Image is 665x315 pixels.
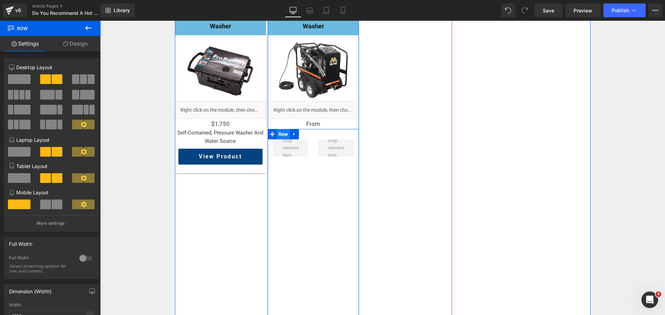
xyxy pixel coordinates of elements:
[641,291,658,308] iframe: Intercom live chat
[32,10,99,16] span: Do You Recommend A Hot Water or Cold Water Pressure Washer For Graffiti Removal?
[177,108,190,119] span: Row
[285,3,301,17] a: Desktop
[190,108,199,119] a: Expand / Collapse
[168,99,259,108] p: From
[9,237,32,247] div: Full Width
[9,285,52,294] div: Dimension (Width)
[612,8,629,13] span: Publish
[3,3,27,17] a: v6
[32,3,112,9] a: Article Pages
[335,3,351,17] a: Mobile
[543,7,554,14] span: Save
[7,21,76,36] span: Row
[99,131,142,140] span: View Product
[9,64,94,71] p: Desktop Layout
[114,7,130,13] span: Library
[78,128,162,144] a: View Product
[100,3,135,17] a: New Library
[656,291,661,297] span: 4
[9,189,94,196] p: Mobile Layout
[9,255,72,262] div: Full Width
[177,13,250,86] img: bare brick stone and masonry graffiti remover
[37,220,64,226] p: More settings
[50,36,100,52] a: Design
[14,6,23,15] div: v6
[9,136,94,143] p: Laptop Layout
[603,3,646,17] button: Publish
[318,3,335,17] a: Tablet
[518,3,532,17] button: Redo
[574,7,592,14] span: Preview
[84,13,157,86] img: transgel paint remover
[501,3,515,17] button: Undo
[301,3,318,17] a: Laptop
[9,264,71,274] div: Select stretching options for row and content.
[75,108,166,124] p: self-contained, pressure washer and water source
[4,215,99,231] button: More settings
[648,3,662,17] button: More
[9,303,94,307] div: Width
[9,163,94,170] p: Tablet Layout
[565,3,601,17] a: Preview
[75,99,166,108] p: $1,750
